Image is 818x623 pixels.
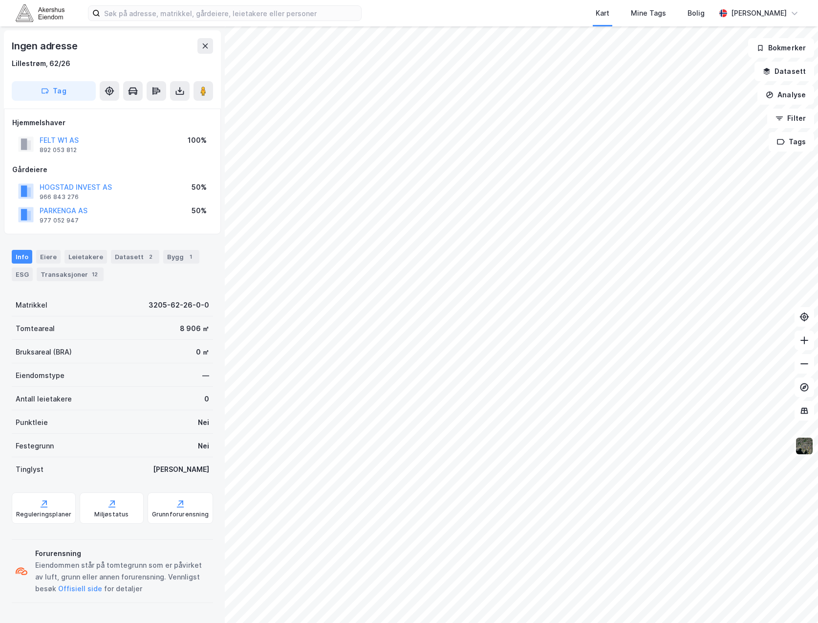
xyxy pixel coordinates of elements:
[754,62,814,81] button: Datasett
[16,299,47,311] div: Matrikkel
[192,181,207,193] div: 50%
[12,38,79,54] div: Ingen adresse
[688,7,705,19] div: Bolig
[90,269,100,279] div: 12
[198,417,209,428] div: Nei
[196,346,209,358] div: 0 ㎡
[35,559,209,595] div: Eiendommen står på tomtegrunn som er påvirket av luft, grunn eller annen forurensning. Vennligst ...
[202,370,209,381] div: —
[12,250,32,264] div: Info
[36,250,61,264] div: Eiere
[146,252,155,262] div: 2
[192,205,207,217] div: 50%
[198,440,209,452] div: Nei
[631,7,666,19] div: Mine Tags
[731,7,787,19] div: [PERSON_NAME]
[12,164,213,176] div: Gårdeiere
[769,576,818,623] div: Kontrollprogram for chat
[188,134,207,146] div: 100%
[769,132,814,152] button: Tags
[769,576,818,623] iframe: Chat Widget
[748,38,814,58] button: Bokmerker
[163,250,199,264] div: Bygg
[12,81,96,101] button: Tag
[111,250,159,264] div: Datasett
[35,548,209,559] div: Forurensning
[16,393,72,405] div: Antall leietakere
[94,511,129,518] div: Miljøstatus
[153,464,209,475] div: [PERSON_NAME]
[40,146,77,154] div: 892 053 812
[186,252,195,262] div: 1
[767,109,814,128] button: Filter
[16,511,71,518] div: Reguleringsplaner
[204,393,209,405] div: 0
[149,299,209,311] div: 3205-62-26-0-0
[37,267,104,281] div: Transaksjoner
[795,437,814,455] img: 9k=
[12,117,213,129] div: Hjemmelshaver
[40,217,79,224] div: 977 052 947
[40,193,79,201] div: 966 843 276
[16,346,72,358] div: Bruksareal (BRA)
[16,4,65,22] img: akershus-eiendom-logo.9091f326c980b4bce74ccdd9f866810c.svg
[16,440,54,452] div: Festegrunn
[16,464,43,475] div: Tinglyst
[757,85,814,105] button: Analyse
[152,511,209,518] div: Grunnforurensning
[16,370,65,381] div: Eiendomstype
[100,6,361,21] input: Søk på adresse, matrikkel, gårdeiere, leietakere eller personer
[12,58,70,69] div: Lillestrøm, 62/26
[16,417,48,428] div: Punktleie
[12,267,33,281] div: ESG
[596,7,609,19] div: Kart
[65,250,107,264] div: Leietakere
[180,323,209,334] div: 8 906 ㎡
[16,323,55,334] div: Tomteareal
